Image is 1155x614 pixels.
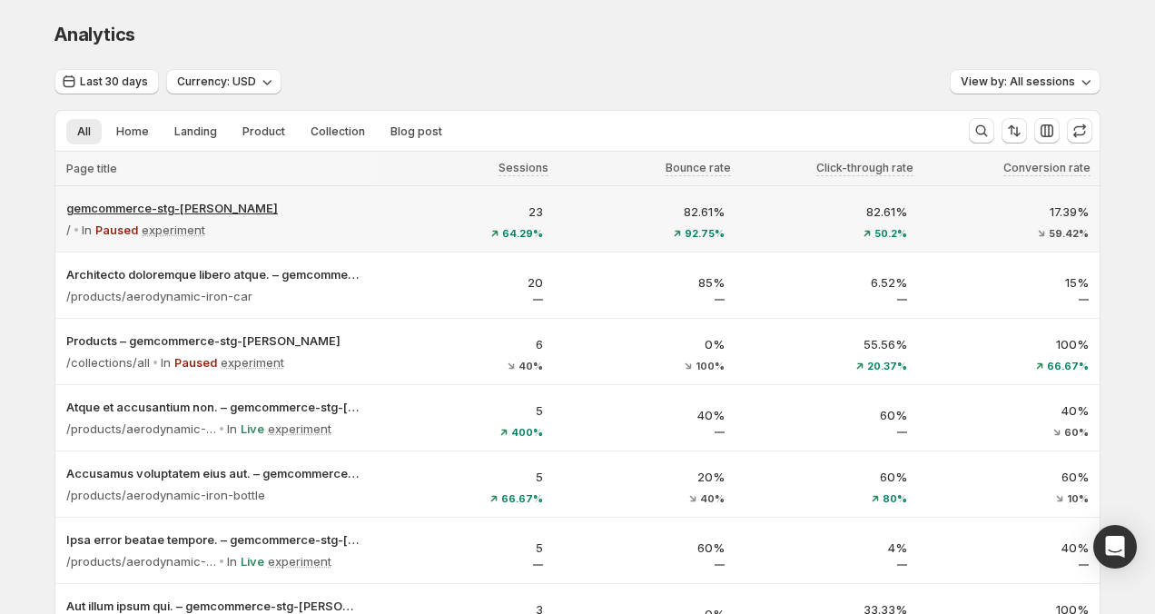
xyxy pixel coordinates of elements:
[950,69,1101,94] button: View by: All sessions
[499,161,548,175] span: Sessions
[565,273,726,292] p: 85%
[66,353,150,371] p: /collections/all
[95,221,138,239] p: Paused
[746,539,907,557] p: 4%
[883,493,907,504] span: 80%
[961,74,1075,89] span: View by: All sessions
[1093,525,1137,569] div: Open Intercom Messenger
[166,69,281,94] button: Currency: USD
[66,265,360,283] button: Architecto doloremque libero atque. – gemcommerce-stg-[PERSON_NAME]
[66,530,360,549] button: Ipsa error beatae tempore. – gemcommerce-stg-[PERSON_NAME]
[929,203,1090,221] p: 17.39%
[746,406,907,424] p: 60%
[511,427,543,438] span: 400%
[1064,427,1089,438] span: 60%
[565,203,726,221] p: 82.61%
[242,124,285,139] span: Product
[66,221,71,239] p: /
[382,539,543,557] p: 5
[66,199,360,217] button: gemcommerce-stg-[PERSON_NAME]
[390,124,442,139] span: Blog post
[77,124,91,139] span: All
[66,332,360,350] button: Products – gemcommerce-stg-[PERSON_NAME]
[874,228,907,239] span: 50.2%
[929,273,1090,292] p: 15%
[66,398,360,416] button: Atque et accusantium non. – gemcommerce-stg-[PERSON_NAME]
[969,118,994,144] button: Search and filter results
[929,468,1090,486] p: 60%
[382,468,543,486] p: 5
[227,552,237,570] p: In
[382,273,543,292] p: 20
[565,335,726,353] p: 0%
[746,203,907,221] p: 82.61%
[929,401,1090,420] p: 40%
[66,552,216,570] p: /products/aerodynamic-iron-computer
[696,361,725,371] span: 100%
[80,74,148,89] span: Last 30 days
[174,353,217,371] p: Paused
[54,69,159,94] button: Last 30 days
[382,203,543,221] p: 23
[1002,118,1027,144] button: Sort the results
[66,464,360,482] button: Accusamus voluptatem eius aut. – gemcommerce-stg-[PERSON_NAME]
[502,228,543,239] span: 64.29%
[565,406,726,424] p: 40%
[382,401,543,420] p: 5
[116,124,149,139] span: Home
[66,420,216,438] p: /products/aerodynamic-iron-clock
[1049,228,1089,239] span: 59.42%
[66,287,252,305] p: /products/aerodynamic-iron-car
[746,335,907,353] p: 55.56%
[1003,161,1091,175] span: Conversion rate
[142,221,205,239] p: experiment
[816,161,913,175] span: Click-through rate
[268,420,331,438] p: experiment
[929,335,1090,353] p: 100%
[867,361,907,371] span: 20.37%
[666,161,731,175] span: Bounce rate
[82,221,92,239] p: In
[746,468,907,486] p: 60%
[66,486,265,504] p: /products/aerodynamic-iron-bottle
[518,361,543,371] span: 40%
[241,420,264,438] p: Live
[746,273,907,292] p: 6.52%
[565,468,726,486] p: 20%
[1067,493,1089,504] span: 10%
[929,539,1090,557] p: 40%
[501,493,543,504] span: 66.67%
[565,539,726,557] p: 60%
[311,124,365,139] span: Collection
[221,353,284,371] p: experiment
[700,493,725,504] span: 40%
[268,552,331,570] p: experiment
[382,335,543,353] p: 6
[174,124,217,139] span: Landing
[241,552,264,570] p: Live
[54,24,135,45] span: Analytics
[161,353,171,371] p: In
[66,162,117,176] span: Page title
[177,74,256,89] span: Currency: USD
[685,228,725,239] span: 92.75%
[1047,361,1089,371] span: 66.67%
[227,420,237,438] p: In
